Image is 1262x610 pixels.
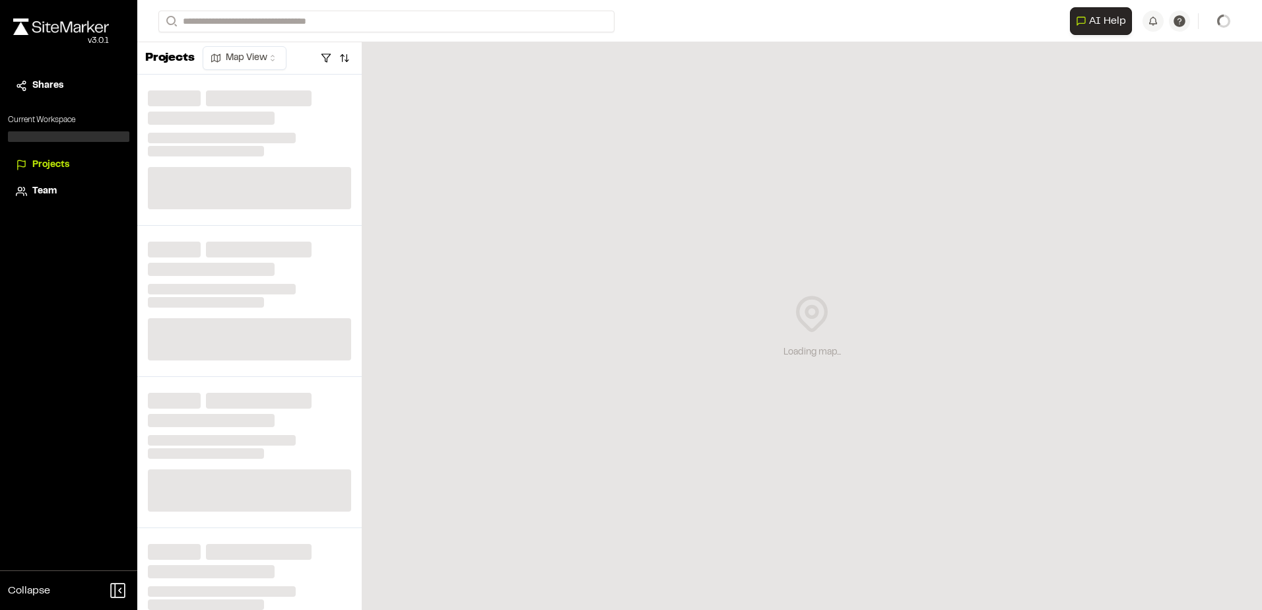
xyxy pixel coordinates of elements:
[13,18,109,35] img: rebrand.png
[13,35,109,47] div: Oh geez...please don't...
[783,345,841,360] div: Loading map...
[8,583,50,599] span: Collapse
[1089,13,1126,29] span: AI Help
[32,184,57,199] span: Team
[16,158,121,172] a: Projects
[32,158,69,172] span: Projects
[1070,7,1132,35] button: Open AI Assistant
[1070,7,1137,35] div: Open AI Assistant
[158,11,182,32] button: Search
[8,114,129,126] p: Current Workspace
[16,184,121,199] a: Team
[16,79,121,93] a: Shares
[145,50,195,67] p: Projects
[32,79,63,93] span: Shares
